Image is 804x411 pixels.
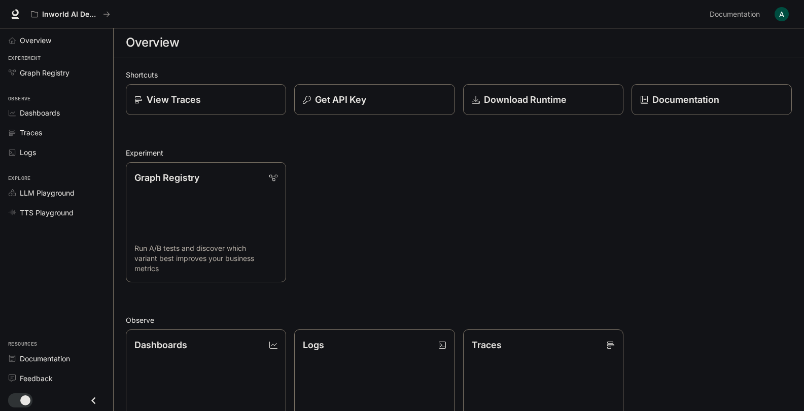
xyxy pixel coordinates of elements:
p: Dashboards [134,338,187,352]
a: Feedback [4,369,109,387]
p: Logs [303,338,324,352]
span: Overview [20,35,51,46]
p: Download Runtime [484,93,567,106]
a: View Traces [126,84,286,115]
button: All workspaces [26,4,115,24]
span: Feedback [20,373,53,384]
p: Traces [472,338,502,352]
a: Download Runtime [463,84,623,115]
span: Documentation [710,8,760,21]
a: Logs [4,143,109,161]
span: Dashboards [20,107,60,118]
span: Logs [20,147,36,158]
span: Documentation [20,353,70,364]
a: LLM Playground [4,184,109,202]
span: Traces [20,127,42,138]
a: Graph RegistryRun A/B tests and discover which variant best improves your business metrics [126,162,286,282]
span: Dark mode toggle [20,394,30,405]
p: View Traces [147,93,201,106]
span: Graph Registry [20,67,69,78]
h1: Overview [126,32,179,53]
p: Documentation [652,93,719,106]
button: Close drawer [82,390,105,411]
span: TTS Playground [20,207,74,218]
p: Run A/B tests and discover which variant best improves your business metrics [134,243,277,274]
span: LLM Playground [20,188,75,198]
img: User avatar [775,7,789,21]
p: Inworld AI Demos [42,10,99,19]
a: Documentation [632,84,792,115]
button: User avatar [772,4,792,24]
a: Traces [4,124,109,141]
a: Documentation [4,350,109,367]
a: Overview [4,31,109,49]
h2: Observe [126,315,792,325]
p: Get API Key [315,93,366,106]
button: Get API Key [294,84,455,115]
a: Graph Registry [4,64,109,82]
a: TTS Playground [4,204,109,221]
a: Dashboards [4,104,109,122]
h2: Experiment [126,147,792,158]
h2: Shortcuts [126,69,792,80]
a: Documentation [706,4,767,24]
p: Graph Registry [134,171,199,184]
